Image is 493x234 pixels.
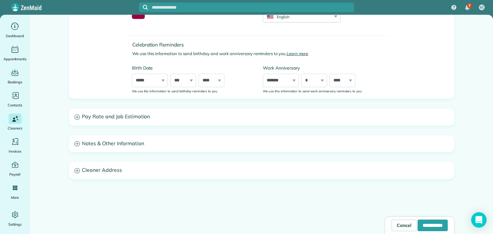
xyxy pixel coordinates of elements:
sub: We use this information to send birthday reminders to you. [132,89,218,93]
span: Appointments [4,56,27,62]
button: toggle color picker dialog [132,11,145,19]
label: Birth Date [132,65,253,71]
button: Focus search [139,5,148,10]
label: Work Anniversary [263,65,384,71]
a: Contacts [3,90,27,108]
span: Invoices [9,148,22,155]
a: Dashboard [3,21,27,39]
span: Bookings [8,79,22,85]
svg: Focus search [143,5,148,10]
a: Settings [3,210,27,228]
span: Dashboard [6,33,24,39]
a: Invoices [3,137,27,155]
a: Payroll [3,160,27,178]
span: 7 [468,3,471,8]
span: Settings [8,221,22,228]
a: Bookings [3,67,27,85]
h4: Celebration Reminders [132,42,389,47]
a: Appointments [3,44,27,62]
span: LC [480,5,484,10]
a: Cancel [392,220,417,231]
span: Contacts [8,102,22,108]
div: 7 unread notifications [461,1,474,15]
a: Cleaner Address [69,162,454,179]
a: Cleaners [3,113,27,131]
a: Notes & Other Information [69,136,454,152]
a: Pay Rate and Job Estimation [69,109,454,125]
a: Learn more [287,51,308,56]
div: Open Intercom Messenger [471,212,487,228]
span: Cleaners [8,125,22,131]
div: English [263,14,332,20]
span: Payroll [9,171,21,178]
sub: We use this information to send work anniversary reminders to you. [263,89,362,93]
p: We use this information to send birthday and work anniversary reminders to you. [132,51,389,57]
span: More [11,194,19,201]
